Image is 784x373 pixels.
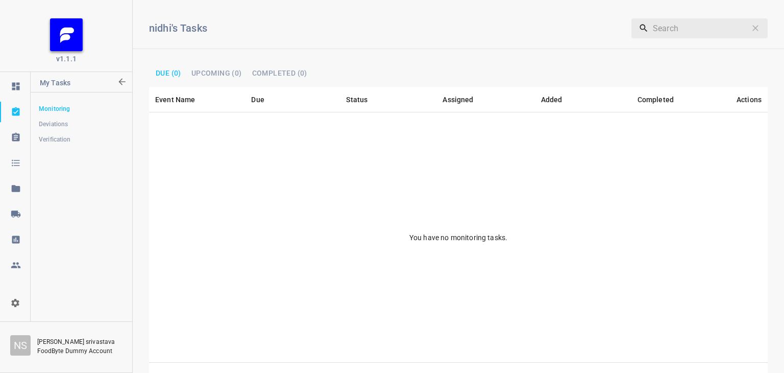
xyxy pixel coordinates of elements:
[252,69,307,77] span: Completed (0)
[187,66,246,80] button: Upcoming (0)
[39,104,124,114] span: Monitoring
[155,94,195,106] div: Event Name
[149,112,768,363] td: You have no monitoring tasks.
[191,69,242,77] span: Upcoming (0)
[155,94,209,106] span: Event Name
[31,99,132,119] a: Monitoring
[50,18,83,51] img: FB_Logo_Reversed_RGB_Icon.895fbf61.png
[541,94,576,106] span: Added
[37,337,122,346] p: [PERSON_NAME] srivastava
[56,54,77,64] span: v1.1.1
[541,94,562,106] div: Added
[443,94,473,106] div: Assigned
[31,114,132,134] a: Deviations
[639,23,649,33] svg: Search
[251,94,264,106] div: Due
[638,94,674,106] div: Completed
[10,335,31,356] div: N S
[149,20,551,36] h6: nidhi's Tasks
[346,94,367,106] div: Status
[31,129,132,150] a: Verification
[37,346,119,356] p: FoodByte Dummy Account
[39,119,124,129] span: Deviations
[40,72,116,97] p: My Tasks
[251,94,277,106] span: Due
[653,18,746,38] input: Search
[346,94,381,106] span: Status
[39,134,124,145] span: Verification
[156,69,181,77] span: Due (0)
[248,66,311,80] button: Completed (0)
[638,94,687,106] span: Completed
[443,94,486,106] span: Assigned
[152,66,185,80] button: Due (0)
